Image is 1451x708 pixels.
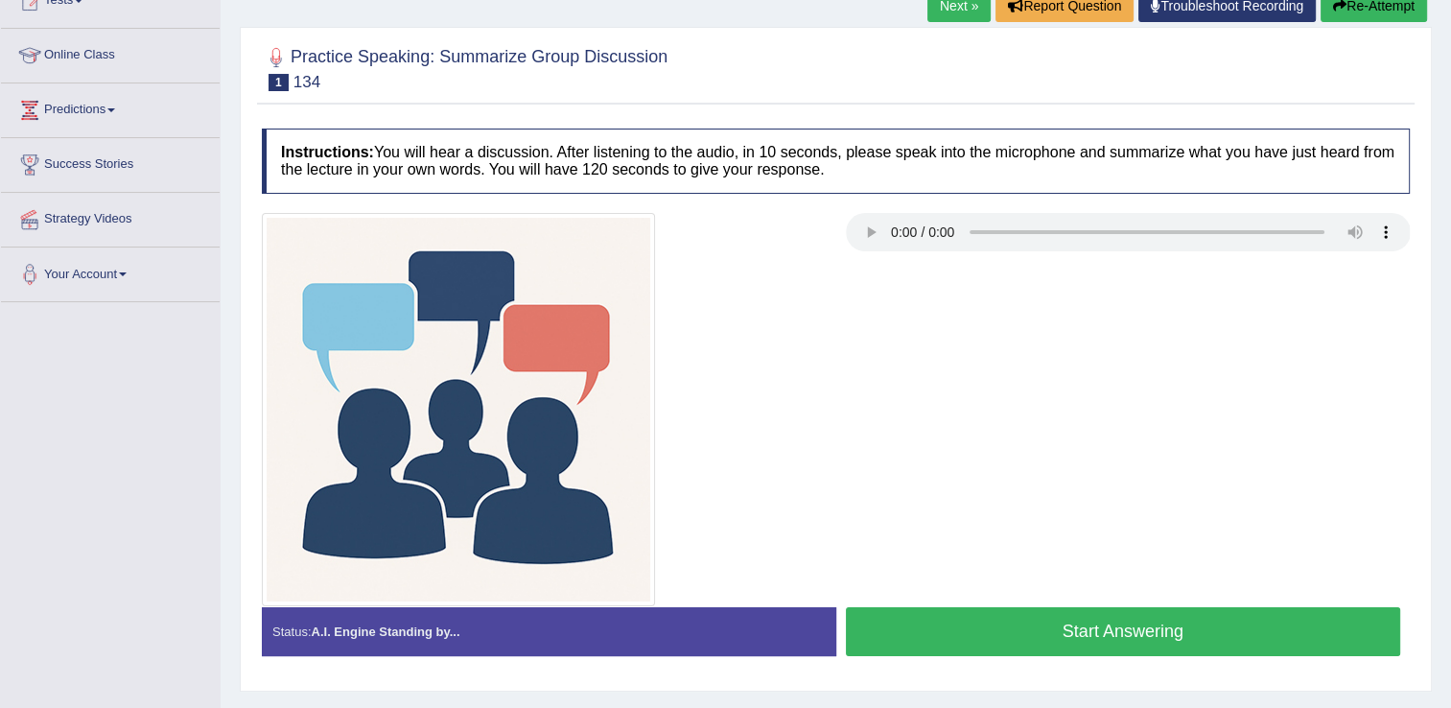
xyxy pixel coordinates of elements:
[1,29,220,77] a: Online Class
[1,193,220,241] a: Strategy Videos
[269,74,289,91] span: 1
[262,43,667,91] h2: Practice Speaking: Summarize Group Discussion
[1,83,220,131] a: Predictions
[262,129,1410,193] h4: You will hear a discussion. After listening to the audio, in 10 seconds, please speak into the mi...
[281,144,374,160] b: Instructions:
[1,248,220,295] a: Your Account
[311,625,459,639] strong: A.I. Engine Standing by...
[293,73,320,91] small: 134
[1,138,220,186] a: Success Stories
[846,607,1401,656] button: Start Answering
[262,607,836,656] div: Status:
